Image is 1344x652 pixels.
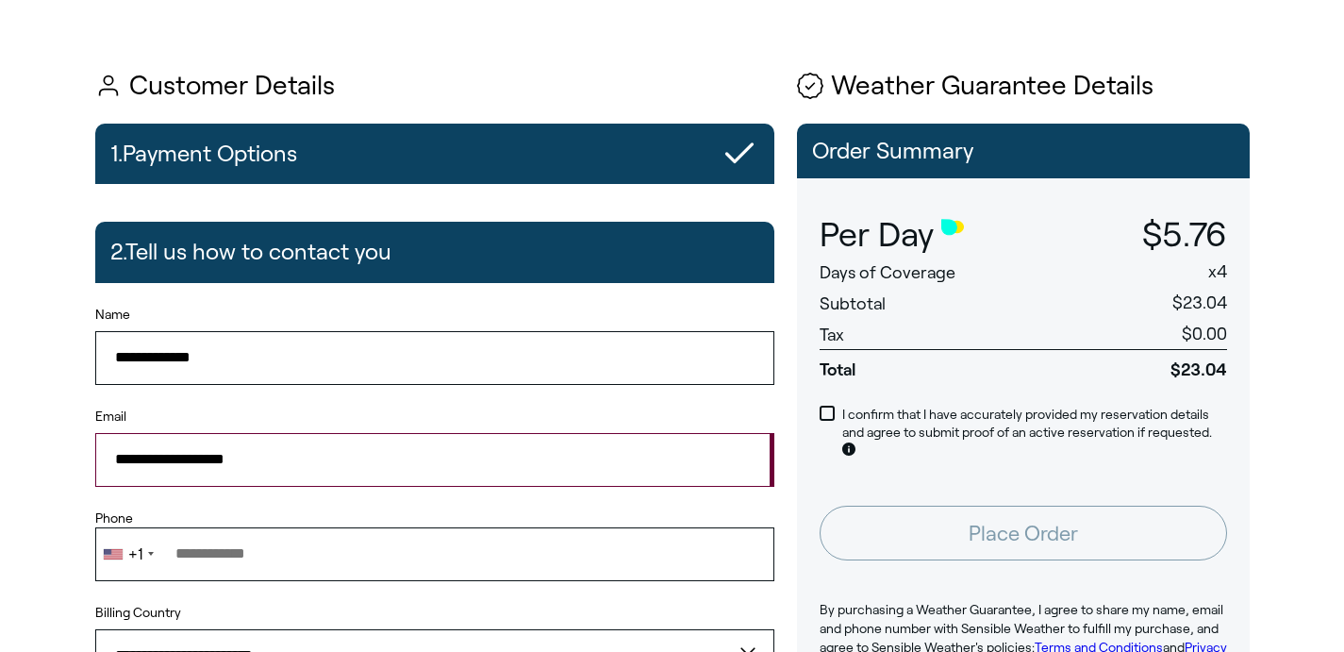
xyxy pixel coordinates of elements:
[1172,293,1227,312] span: $23.04
[1182,325,1227,343] span: $0.00
[820,216,934,254] span: Per Day
[820,349,1072,381] span: Total
[110,131,297,176] h2: 1. Payment Options
[95,124,774,184] button: 1.Payment Options
[95,222,774,282] button: 2.Tell us how to contact you
[95,510,774,528] label: Phone
[842,406,1227,461] p: I confirm that I have accurately provided my reservation details and agree to submit proof of an ...
[820,506,1227,560] button: Place Order
[1071,349,1226,381] span: $23.04
[820,294,886,313] span: Subtotal
[110,229,391,275] h2: 2. Tell us how to contact you
[95,408,774,426] label: Email
[1208,262,1227,281] span: x 4
[95,306,774,325] label: Name
[96,528,159,579] div: Telephone country code
[128,546,142,562] div: +1
[812,139,1235,163] p: Order Summary
[95,72,774,101] h1: Customer Details
[820,326,844,344] span: Tax
[1142,216,1227,253] span: $5.76
[95,604,181,623] label: Billing Country
[797,72,1250,101] h1: Weather Guarantee Details
[820,263,955,282] span: Days of Coverage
